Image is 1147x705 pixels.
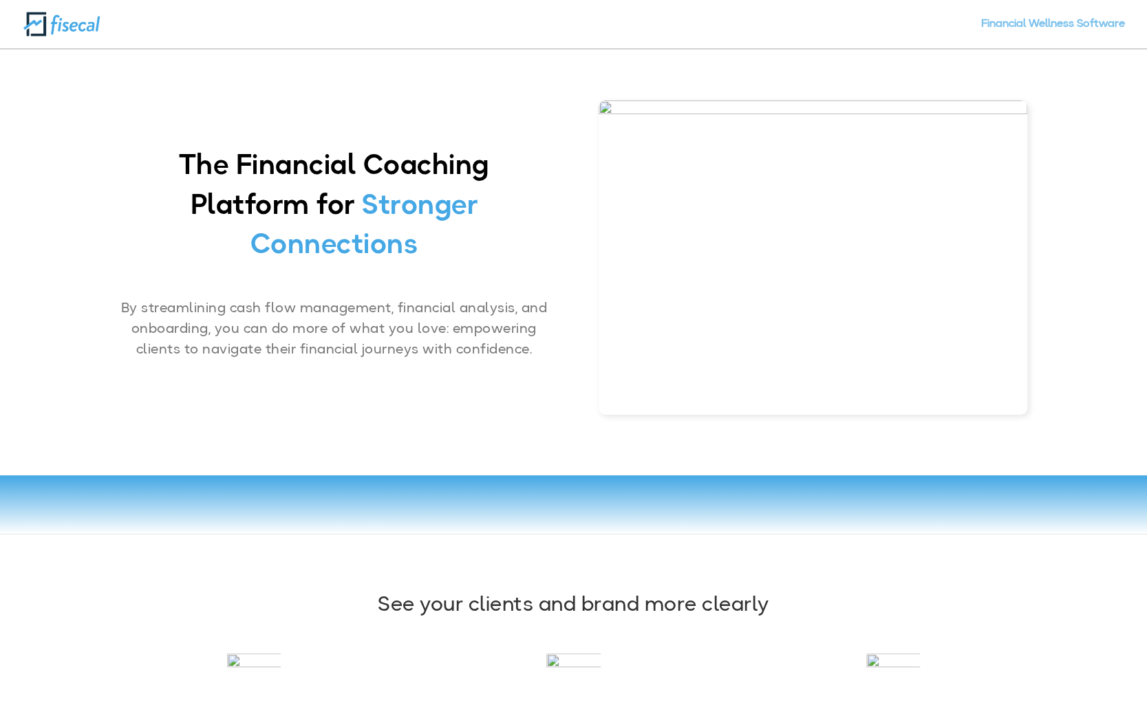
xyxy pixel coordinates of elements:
[250,193,478,261] span: Stronger Connections
[179,153,489,221] span: The Financial Coaching Platform for
[23,11,100,37] img: Fisecal
[120,591,1028,627] h2: See your clients and brand more clearly
[981,19,1125,48] a: Financial Wellness Software
[120,299,549,367] h2: By streamlining cash flow management, financial analysis, and onboarding, you can do more of what...
[599,100,1028,415] img: Screenshot 2024-01-09 150540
